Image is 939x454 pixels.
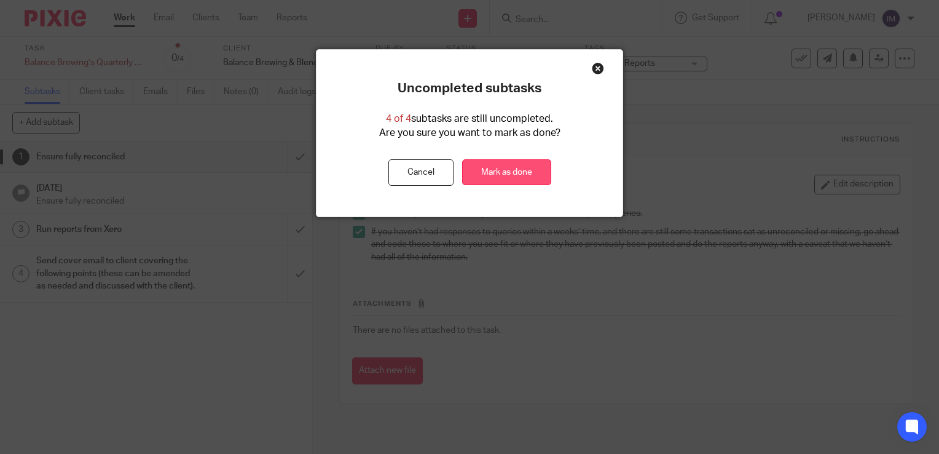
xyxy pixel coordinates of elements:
[398,81,541,97] p: Uncompleted subtasks
[388,159,454,186] button: Cancel
[386,114,411,124] span: 4 of 4
[592,62,604,74] div: Close this dialog window
[386,112,553,126] p: subtasks are still uncompleted.
[379,126,560,140] p: Are you sure you want to mark as done?
[462,159,551,186] a: Mark as done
